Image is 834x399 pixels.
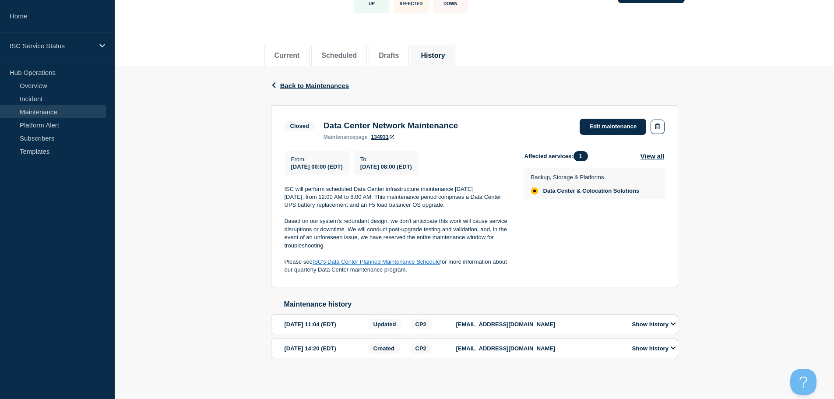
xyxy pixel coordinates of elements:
span: Created [368,343,400,353]
button: Current [274,52,300,60]
button: Back to Maintenances [271,82,349,89]
span: CP2 [410,343,432,353]
span: Back to Maintenances [280,82,349,89]
p: Affected [399,1,422,6]
p: ISC will perform scheduled Data Center infrastructure maintenance [DATE][DATE], from 12:00 AM to ... [285,185,510,209]
span: 1 [574,151,588,161]
iframe: Help Scout Beacon - Open [790,369,816,395]
button: Drafts [379,52,399,60]
span: Closed [285,121,315,131]
p: Please see for more information about our quarterly Data Center maintenance program. [285,258,510,274]
p: Backup, Storage & Platforms [531,174,640,180]
p: [EMAIL_ADDRESS][DOMAIN_NAME] [456,321,623,328]
span: [DATE] 00:00 (EDT) [291,163,343,170]
div: [DATE] 11:04 (EDT) [285,319,365,329]
p: Up [369,1,375,6]
p: ISC Service Status [10,42,94,49]
h3: Data Center Network Maintenance [324,121,458,131]
span: Updated [368,319,402,329]
p: Based on our system's redundant design, we don't anticipate this work will cause service disrupti... [285,217,510,250]
div: affected [531,187,538,194]
span: [DATE] 08:00 (EDT) [360,163,412,170]
button: Show history [630,321,679,328]
button: View all [640,151,665,161]
p: From : [291,156,343,162]
div: [DATE] 14:20 (EDT) [285,343,365,353]
a: ISC's Data Center Planned Maintenance Schedule [313,258,440,265]
p: Down [443,1,457,6]
span: maintenance [324,134,355,140]
button: Scheduled [321,52,357,60]
a: 134931 [371,134,394,140]
span: Affected services: [524,151,592,161]
p: [EMAIL_ADDRESS][DOMAIN_NAME] [456,345,623,352]
p: To : [360,156,412,162]
a: Edit maintenance [580,119,646,135]
span: CP2 [410,319,432,329]
span: Data Center & Colocation Solutions [543,187,640,194]
h2: Maintenance history [284,300,678,308]
button: History [421,52,445,60]
p: page [324,134,368,140]
button: Show history [630,345,679,352]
